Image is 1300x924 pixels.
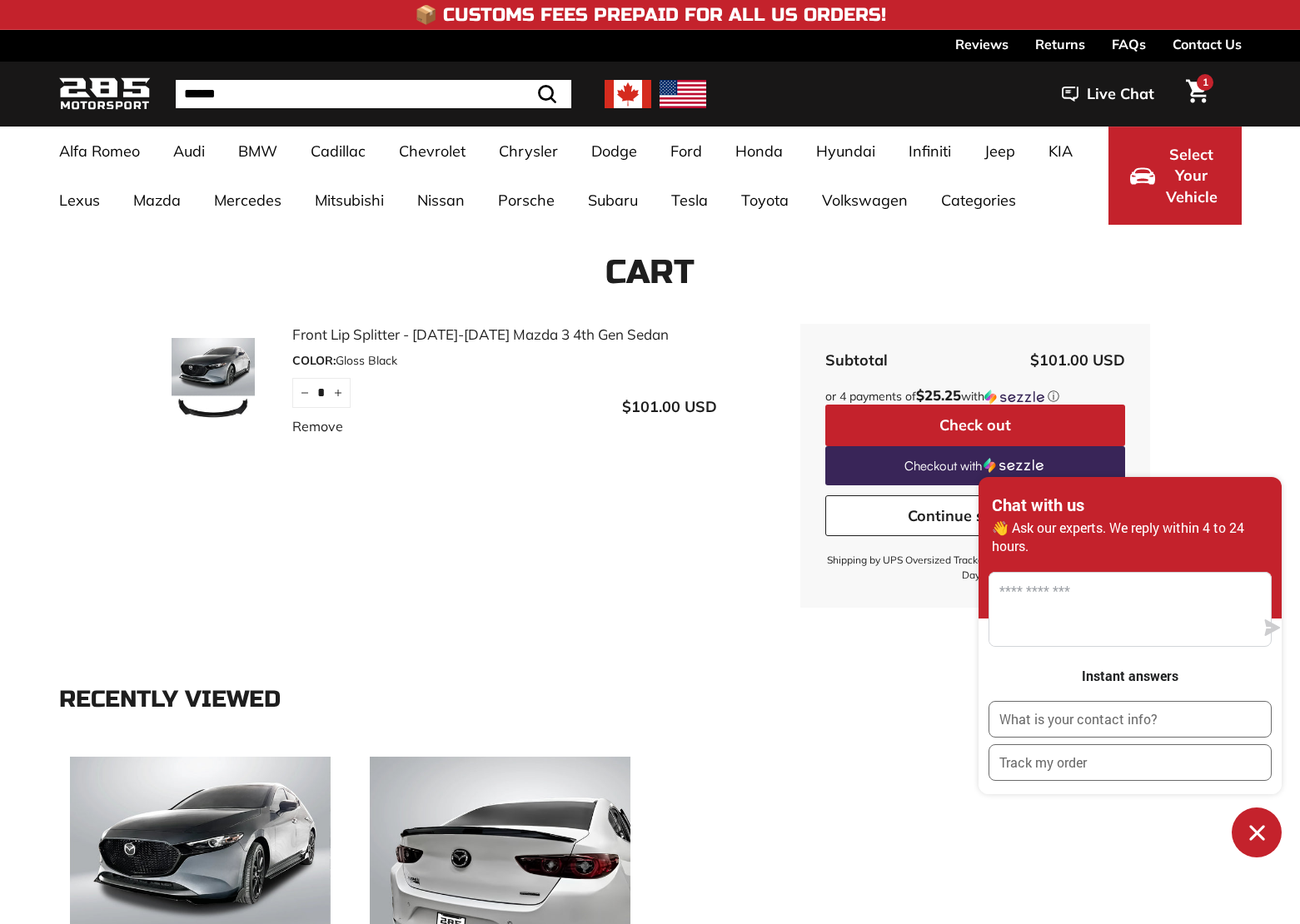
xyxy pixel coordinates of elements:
[1112,30,1146,58] a: FAQs
[151,338,276,421] img: Front Lip Splitter - 2019-2025 Mazda 3 4th Gen Sedan
[825,495,1125,537] a: Continue shopping
[1163,144,1220,208] span: Select Your Vehicle
[59,687,1242,713] div: Recently viewed
[825,405,1125,446] button: Check out
[892,127,968,176] a: Infiniti
[1040,73,1176,115] button: Live Chat
[916,386,961,404] span: $25.25
[1032,127,1089,176] a: KIA
[59,75,151,114] img: Logo_285_Motorsport_areodynamics_components
[42,127,157,176] a: Alfa Romeo
[292,416,343,436] a: Remove
[984,458,1043,473] img: Sezzle
[481,176,571,225] a: Porsche
[974,477,1287,857] inbox-online-store-chat: Shopify online store chat
[292,352,717,370] div: Gloss Black
[719,127,799,176] a: Honda
[575,127,654,176] a: Dodge
[401,176,481,225] a: Nissan
[59,254,1242,291] h1: Cart
[1035,30,1085,58] a: Returns
[825,446,1125,485] a: Checkout with
[42,176,117,225] a: Lexus
[222,127,294,176] a: BMW
[799,127,892,176] a: Hyundai
[571,176,655,225] a: Subaru
[482,127,575,176] a: Chrysler
[825,349,888,371] div: Subtotal
[415,5,886,25] h4: 📦 Customs Fees Prepaid for All US Orders!
[1087,83,1154,105] span: Live Chat
[382,127,482,176] a: Chevrolet
[1203,76,1208,88] span: 1
[655,176,725,225] a: Tesla
[984,390,1044,405] img: Sezzle
[805,176,924,225] a: Volkswagen
[1108,127,1242,225] button: Select Your Vehicle
[292,378,317,408] button: Reduce item quantity by one
[117,176,197,225] a: Mazda
[1173,30,1242,58] a: Contact Us
[292,324,717,345] a: Front Lip Splitter - [DATE]-[DATE] Mazda 3 4th Gen Sedan
[294,127,382,176] a: Cadillac
[197,176,298,225] a: Mercedes
[176,80,571,108] input: Search
[725,176,805,225] a: Toyota
[1176,66,1218,122] a: Cart
[157,127,222,176] a: Audi
[654,127,719,176] a: Ford
[298,176,401,225] a: Mitsubishi
[825,388,1125,405] div: or 4 payments of$25.25withSezzle Click to learn more about Sezzle
[924,176,1033,225] a: Categories
[622,397,717,416] span: $101.00 USD
[1030,350,1125,370] span: $101.00 USD
[825,388,1125,405] div: or 4 payments of with
[292,353,336,368] span: COLOR:
[825,553,1125,583] small: Shipping by UPS Oversized Tracked, No Duty Fees (2-5 Business Days)
[326,378,351,408] button: Increase item quantity by one
[968,127,1032,176] a: Jeep
[955,30,1009,58] a: Reviews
